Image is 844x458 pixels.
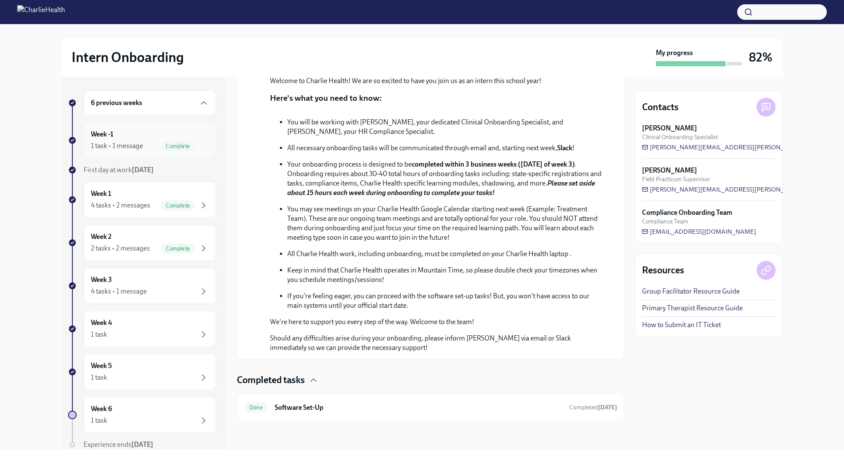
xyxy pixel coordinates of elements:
p: All Charlie Health work, including onboarding, must be completed on your Charlie Health laptop . [287,249,603,259]
div: 4 tasks • 1 message [91,287,147,296]
span: Completed [569,404,617,411]
strong: Compliance Onboarding Team [642,208,732,217]
h2: Intern Onboarding [71,49,184,66]
span: Complete [161,143,195,149]
span: Field Practicum Supervisor [642,175,711,183]
strong: My progress [656,48,693,58]
div: 2 tasks • 2 messages [91,244,150,253]
a: First day at work[DATE] [68,165,216,175]
h6: Week 4 [91,318,112,328]
a: Week 22 tasks • 2 messagesComplete [68,225,216,261]
span: Clinical Onboarding Specialist [642,133,718,141]
div: 1 task [91,330,107,339]
strong: [DATE] [598,404,617,411]
p: You may see meetings on your Charlie Health Google Calendar starting next week (Example: Treatmen... [287,204,603,242]
a: How to Submit an IT Ticket [642,320,721,330]
span: Complete [161,245,195,252]
span: Experience ends [84,440,153,449]
div: 1 task [91,416,107,425]
p: Keep in mind that Charlie Health operates in Mountain Time, so please double check your timezones... [287,266,603,285]
a: Group Facilitator Resource Guide [642,287,740,296]
h4: Completed tasks [237,374,305,387]
h6: Week 1 [91,189,111,198]
a: Week 41 task [68,311,216,347]
div: 4 tasks • 2 messages [91,201,150,210]
div: 1 task [91,373,107,382]
h6: Week 3 [91,275,112,285]
div: Completed tasks [237,374,624,387]
a: Week 34 tasks • 1 message [68,268,216,304]
p: If you're feeling eager, you can proceed with the software set-up tasks! But, you won't have acce... [287,291,603,310]
p: Your onboarding process is designed to be . Onboarding requires about 30-40 total hours of onboar... [287,160,603,198]
img: CharlieHealth [17,5,65,19]
div: 1 task • 1 message [91,141,143,151]
h6: Week 5 [91,361,112,371]
h4: Contacts [642,101,679,114]
h6: Week 6 [91,404,112,414]
h6: Software Set-Up [275,403,562,412]
h6: Week -1 [91,130,113,139]
p: You will be working with [PERSON_NAME], your dedicated Clinical Onboarding Specialist, and [PERSO... [287,118,603,136]
a: DoneSoftware Set-UpCompleted[DATE] [244,401,617,415]
p: Here's what you need to know: [270,93,382,104]
p: We're here to support you every step of the way. Welcome to the team! [270,317,603,327]
div: 6 previous weeks [84,90,216,115]
strong: Please set aside about 15 hours each week during onboarding to complete your tasks! [287,179,595,197]
a: Week 61 task [68,397,216,433]
strong: Slack [557,144,572,152]
p: Should any difficulties arise during your onboarding, please inform [PERSON_NAME] via email or Sl... [270,334,603,353]
a: Primary Therapist Resource Guide [642,303,743,313]
a: Week 51 task [68,354,216,390]
a: Week 14 tasks • 2 messagesComplete [68,182,216,218]
a: Week -11 task • 1 messageComplete [68,122,216,158]
h6: 6 previous weeks [91,98,142,108]
h3: 82% [749,50,773,65]
span: First day at work [84,166,154,174]
h4: Resources [642,264,684,277]
strong: [DATE] [132,166,154,174]
strong: [PERSON_NAME] [642,124,697,133]
strong: [DATE] [131,440,153,449]
strong: [PERSON_NAME] [642,166,697,175]
span: Complete [161,202,195,209]
span: Compliance Team [642,217,688,226]
p: All necessary onboarding tasks will be communicated through email and, starting next week, ! [287,143,603,153]
h6: Week 2 [91,232,112,241]
span: Done [244,404,268,411]
a: [EMAIL_ADDRESS][DOMAIN_NAME] [642,227,756,236]
span: September 8th, 2025 09:59 [569,403,617,412]
p: Welcome to Charlie Health! We are so excited to have you join us as an intern this school year! [270,76,541,86]
strong: completed within 3 business weeks ([DATE] of week 3) [412,160,575,168]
